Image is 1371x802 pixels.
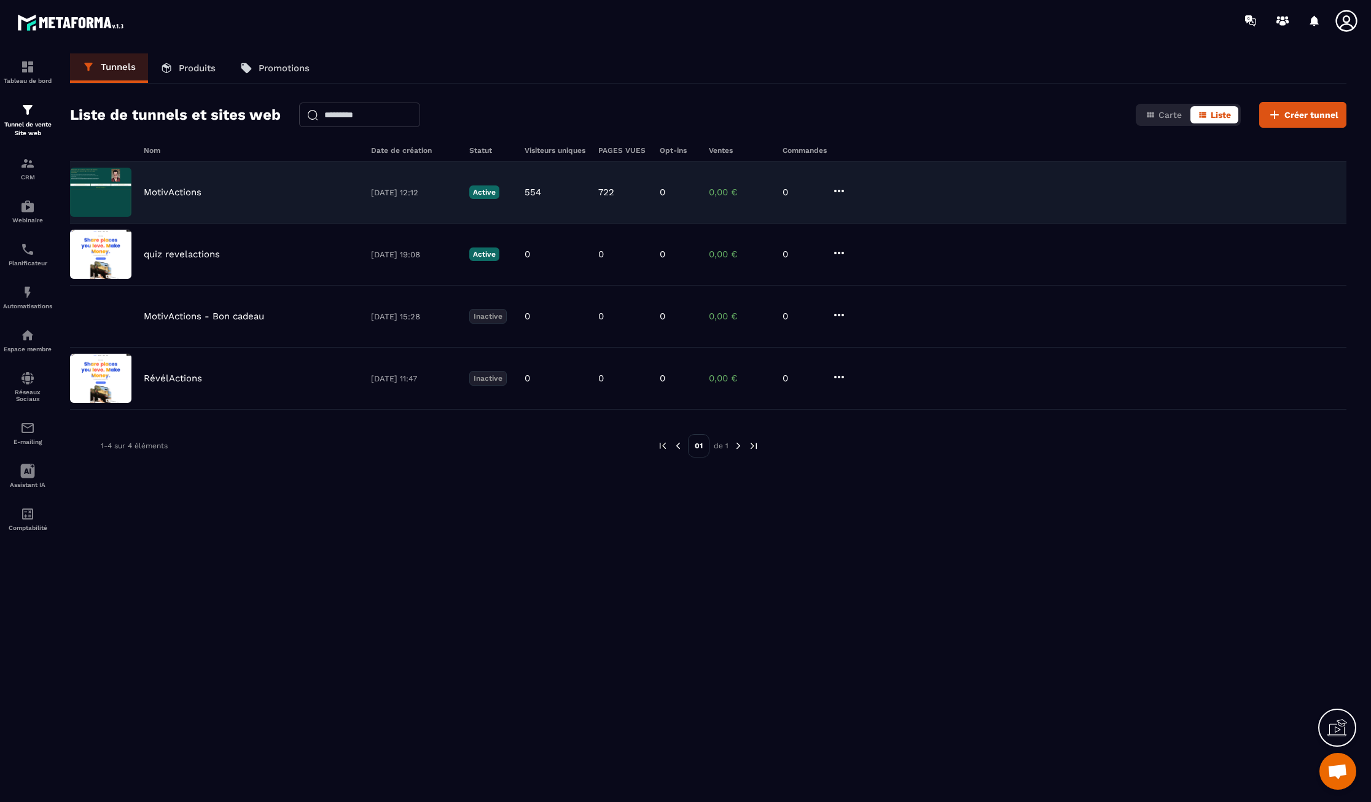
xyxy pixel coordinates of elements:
img: logo [17,11,128,34]
p: 0,00 € [709,249,770,260]
a: Produits [148,53,228,83]
p: RévélActions [144,373,202,384]
img: prev [657,440,668,451]
p: [DATE] 19:08 [371,250,457,259]
span: Créer tunnel [1284,109,1338,121]
p: Automatisations [3,303,52,310]
a: formationformationTunnel de vente Site web [3,93,52,147]
img: social-network [20,371,35,386]
p: 0,00 € [709,187,770,198]
p: 554 [525,187,541,198]
p: 0 [598,373,604,384]
p: 0 [660,249,665,260]
p: MotivActions [144,187,201,198]
h2: Liste de tunnels et sites web [70,103,281,127]
a: automationsautomationsWebinaire [3,190,52,233]
p: Active [469,185,499,199]
a: formationformationTableau de bord [3,50,52,93]
p: 0 [660,187,665,198]
p: Tunnels [101,61,136,72]
p: Promotions [259,63,310,74]
a: Tunnels [70,53,148,83]
p: 0 [598,249,604,260]
p: CRM [3,174,52,181]
a: formationformationCRM [3,147,52,190]
p: 0 [525,373,530,384]
span: Carte [1158,110,1182,120]
img: image [70,292,108,303]
p: 0 [783,249,819,260]
p: E-mailing [3,438,52,445]
p: MotivActions - Bon cadeau [144,311,264,322]
p: 0 [525,249,530,260]
img: scheduler [20,242,35,257]
h6: Nom [144,146,359,155]
img: formation [20,156,35,171]
p: 1-4 sur 4 éléments [101,442,168,450]
img: image [70,168,131,217]
span: Liste [1211,110,1231,120]
h6: Statut [469,146,512,155]
p: 0 [783,373,819,384]
p: Espace membre [3,346,52,352]
img: image [70,354,131,403]
p: 0 [660,311,665,322]
img: image [70,230,131,279]
p: Inactive [469,309,507,324]
p: Produits [179,63,216,74]
p: quiz revelactions [144,249,220,260]
p: Réseaux Sociaux [3,389,52,402]
p: 722 [598,187,614,198]
img: formation [20,103,35,117]
a: automationsautomationsEspace membre [3,319,52,362]
a: Promotions [228,53,322,83]
p: 0,00 € [709,373,770,384]
img: next [748,440,759,451]
h6: Date de création [371,146,457,155]
p: Tableau de bord [3,77,52,84]
p: [DATE] 12:12 [371,188,457,197]
img: automations [20,285,35,300]
p: Inactive [469,371,507,386]
button: Carte [1138,106,1189,123]
p: 0,00 € [709,311,770,322]
a: social-networksocial-networkRéseaux Sociaux [3,362,52,411]
p: 01 [688,434,709,457]
p: Webinaire [3,217,52,224]
p: [DATE] 15:28 [371,312,457,321]
h6: PAGES VUES [598,146,647,155]
p: 0 [525,311,530,322]
a: accountantaccountantComptabilité [3,497,52,540]
img: automations [20,328,35,343]
img: automations [20,199,35,214]
p: 0 [783,311,819,322]
p: 0 [598,311,604,322]
img: next [733,440,744,451]
p: de 1 [714,441,728,451]
a: emailemailE-mailing [3,411,52,454]
h6: Commandes [783,146,827,155]
div: Ouvrir le chat [1319,753,1356,790]
p: Active [469,247,499,261]
img: accountant [20,507,35,521]
h6: Visiteurs uniques [525,146,586,155]
p: Planificateur [3,260,52,267]
img: formation [20,60,35,74]
button: Créer tunnel [1259,102,1346,128]
p: 0 [660,373,665,384]
a: schedulerschedulerPlanificateur [3,233,52,276]
img: prev [673,440,684,451]
a: Assistant IA [3,454,52,497]
p: 0 [783,187,819,198]
a: automationsautomationsAutomatisations [3,276,52,319]
p: Assistant IA [3,481,52,488]
p: Comptabilité [3,524,52,531]
h6: Opt-ins [660,146,697,155]
img: email [20,421,35,435]
button: Liste [1190,106,1238,123]
h6: Ventes [709,146,770,155]
p: [DATE] 11:47 [371,374,457,383]
p: Tunnel de vente Site web [3,120,52,138]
